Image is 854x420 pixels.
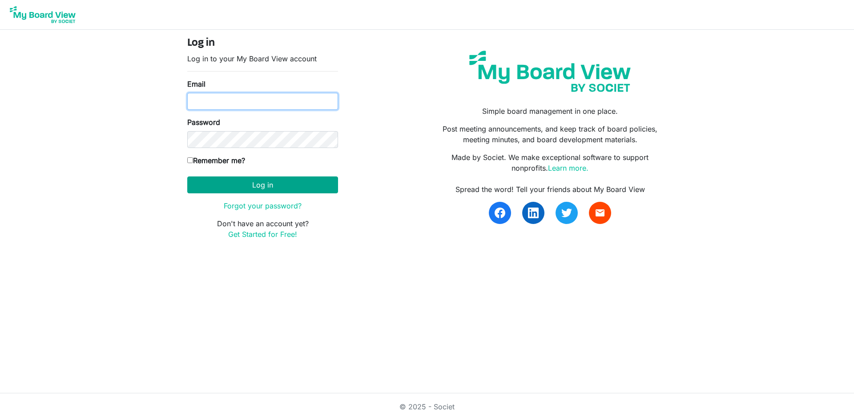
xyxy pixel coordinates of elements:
[434,184,667,195] div: Spread the word! Tell your friends about My Board View
[187,37,338,50] h4: Log in
[463,44,637,99] img: my-board-view-societ.svg
[224,201,302,210] a: Forgot your password?
[595,208,605,218] span: email
[495,208,505,218] img: facebook.svg
[561,208,572,218] img: twitter.svg
[528,208,539,218] img: linkedin.svg
[399,402,455,411] a: © 2025 - Societ
[187,155,245,166] label: Remember me?
[548,164,588,172] a: Learn more.
[434,124,667,145] p: Post meeting announcements, and keep track of board policies, meeting minutes, and board developm...
[434,106,667,116] p: Simple board management in one place.
[187,79,205,89] label: Email
[228,230,297,239] a: Get Started for Free!
[187,218,338,240] p: Don't have an account yet?
[7,4,78,26] img: My Board View Logo
[589,202,611,224] a: email
[187,176,338,193] button: Log in
[187,53,338,64] p: Log in to your My Board View account
[434,152,667,173] p: Made by Societ. We make exceptional software to support nonprofits.
[187,117,220,128] label: Password
[187,157,193,163] input: Remember me?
